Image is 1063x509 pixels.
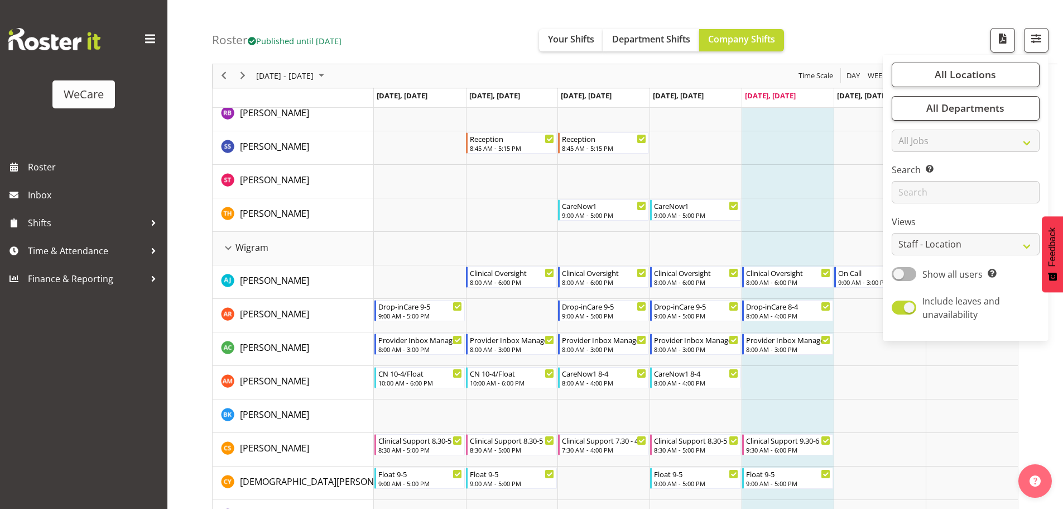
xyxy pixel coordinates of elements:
div: Float 9-5 [654,468,738,479]
span: Week [867,69,888,83]
div: Ashley Mendoza"s event - CareNow1 8-4 Begin From Wednesday, October 8, 2025 at 8:00:00 AM GMT+13:... [558,367,649,388]
a: [PERSON_NAME] [240,106,309,120]
span: [PERSON_NAME] [240,341,309,354]
div: Savanna Samson"s event - Reception Begin From Wednesday, October 8, 2025 at 8:45:00 AM GMT+13:00 ... [558,132,649,154]
div: 9:30 AM - 6:00 PM [746,445,830,454]
button: All Locations [892,63,1040,87]
div: 8:30 AM - 5:00 PM [378,445,463,454]
div: Provider Inbox Management [654,334,738,345]
div: 9:00 AM - 5:00 PM [654,311,738,320]
div: 9:00 AM - 3:00 PM [838,278,922,287]
div: Clinical Support 7.30 - 4 [562,435,646,446]
span: [DATE] - [DATE] [255,69,315,83]
span: [DATE], [DATE] [377,91,427,101]
span: Feedback [1047,227,1057,267]
span: [DATE], [DATE] [745,91,796,101]
div: 9:00 AM - 5:00 PM [562,211,646,220]
button: Download a PDF of the roster according to the set date range. [990,28,1015,53]
div: Tillie Hollyer"s event - CareNow1 Begin From Wednesday, October 8, 2025 at 9:00:00 AM GMT+13:00 E... [558,199,649,221]
span: Company Shifts [708,33,775,45]
div: previous period [214,64,233,88]
div: Clinical Support 8.30-5 [378,435,463,446]
td: Ashley Mendoza resource [213,366,374,399]
td: Andrea Ramirez resource [213,299,374,332]
div: 8:00 AM - 3:00 PM [746,345,830,354]
div: 8:45 AM - 5:15 PM [562,144,646,153]
button: October 2025 [254,69,329,83]
button: Feedback - Show survey [1042,216,1063,292]
td: Savanna Samson resource [213,131,374,165]
div: 8:00 AM - 6:00 PM [654,278,738,287]
div: Savanna Samson"s event - Reception Begin From Tuesday, October 7, 2025 at 8:45:00 AM GMT+13:00 En... [466,132,557,154]
span: Include leaves and unavailability [922,295,1000,321]
div: 10:00 AM - 6:00 PM [470,378,554,387]
button: All Departments [892,96,1040,121]
a: [PERSON_NAME] [240,173,309,187]
div: AJ Jones"s event - On Call Begin From Saturday, October 11, 2025 at 9:00:00 AM GMT+13:00 Ends At ... [834,267,925,288]
h4: Roster [212,34,341,46]
span: Finance & Reporting [28,270,145,287]
div: CareNow1 8-4 [654,368,738,379]
div: Drop-inCare 9-5 [562,301,646,312]
span: [PERSON_NAME] [240,375,309,387]
button: Timeline Week [866,69,889,83]
div: Andrew Casburn"s event - Provider Inbox Management Begin From Tuesday, October 7, 2025 at 8:00:00... [466,334,557,355]
td: Wigram resource [213,232,374,265]
span: Show all users [922,268,983,280]
span: [PERSON_NAME] [240,207,309,220]
td: Ruby Beaumont resource [213,98,374,131]
div: AJ Jones"s event - Clinical Oversight Begin From Friday, October 10, 2025 at 8:00:00 AM GMT+13:00... [742,267,833,288]
div: Andrew Casburn"s event - Provider Inbox Management Begin From Wednesday, October 8, 2025 at 8:00:... [558,334,649,355]
button: Company Shifts [699,29,784,51]
span: [DATE], [DATE] [561,91,612,101]
span: All Locations [935,68,996,82]
div: Provider Inbox Management [378,334,463,345]
div: 8:30 AM - 5:00 PM [470,445,554,454]
div: Andrea Ramirez"s event - Drop-inCare 9-5 Begin From Thursday, October 9, 2025 at 9:00:00 AM GMT+1... [650,300,741,321]
button: Previous [217,69,232,83]
div: Christianna Yu"s event - Float 9-5 Begin From Friday, October 10, 2025 at 9:00:00 AM GMT+13:00 En... [742,468,833,489]
div: 8:00 AM - 3:00 PM [470,345,554,354]
div: 8:00 AM - 4:00 PM [654,378,738,387]
div: 9:00 AM - 5:00 PM [562,311,646,320]
a: [PERSON_NAME] [240,341,309,354]
div: Provider Inbox Management [470,334,554,345]
div: CN 10-4/Float [378,368,463,379]
img: help-xxl-2.png [1030,475,1041,487]
td: AJ Jones resource [213,265,374,299]
span: Day [845,69,861,83]
td: Andrew Casburn resource [213,332,374,366]
span: Time & Attendance [28,242,145,259]
div: Clinical Oversight [562,267,646,278]
div: Drop-inCare 8-4 [746,301,830,312]
div: 8:00 AM - 4:00 PM [746,311,830,320]
span: [PERSON_NAME] [240,140,309,153]
div: Clinical Support 8.30-5 [654,435,738,446]
a: [DEMOGRAPHIC_DATA][PERSON_NAME] [240,475,406,488]
span: All Departments [926,102,1004,115]
div: 9:00 AM - 5:00 PM [378,311,463,320]
div: Andrew Casburn"s event - Provider Inbox Management Begin From Monday, October 6, 2025 at 8:00:00 ... [374,334,465,355]
div: CareNow1 [654,200,738,211]
td: Catherine Stewart resource [213,433,374,467]
div: Andrea Ramirez"s event - Drop-inCare 9-5 Begin From Wednesday, October 8, 2025 at 9:00:00 AM GMT+... [558,300,649,321]
button: Time Scale [797,69,835,83]
div: Ashley Mendoza"s event - CN 10-4/Float Begin From Monday, October 6, 2025 at 10:00:00 AM GMT+13:0... [374,367,465,388]
input: Search [892,182,1040,204]
div: Tillie Hollyer"s event - CareNow1 Begin From Thursday, October 9, 2025 at 9:00:00 AM GMT+13:00 En... [650,199,741,221]
span: [DEMOGRAPHIC_DATA][PERSON_NAME] [240,475,406,488]
div: Ashley Mendoza"s event - CareNow1 8-4 Begin From Thursday, October 9, 2025 at 8:00:00 AM GMT+13:0... [650,367,741,388]
div: AJ Jones"s event - Clinical Oversight Begin From Thursday, October 9, 2025 at 8:00:00 AM GMT+13:0... [650,267,741,288]
div: 8:45 AM - 5:15 PM [470,144,554,153]
button: Department Shifts [603,29,699,51]
a: [PERSON_NAME] [240,374,309,388]
div: Provider Inbox Management [562,334,646,345]
span: [PERSON_NAME] [240,274,309,287]
td: Simone Turner resource [213,165,374,198]
div: Catherine Stewart"s event - Clinical Support 8.30-5 Begin From Monday, October 6, 2025 at 8:30:00... [374,434,465,455]
div: CareNow1 [562,200,646,211]
div: 8:00 AM - 6:00 PM [746,278,830,287]
img: Rosterit website logo [8,28,100,50]
div: 8:00 AM - 3:00 PM [562,345,646,354]
div: next period [233,64,252,88]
